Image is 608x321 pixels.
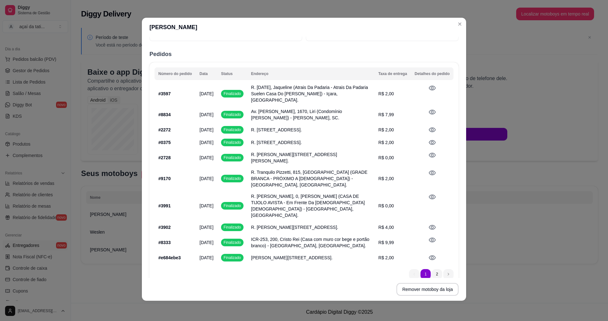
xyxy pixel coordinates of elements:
[251,140,302,145] span: R. [STREET_ADDRESS].
[199,139,213,146] p: [DATE]
[158,111,192,118] p: # 8834
[247,67,375,80] th: Endereço
[158,175,192,182] p: # 9170
[378,112,394,117] span: R$ 7,99
[251,127,302,132] span: R. [STREET_ADDRESS].
[251,255,333,260] span: [PERSON_NAME][STREET_ADDRESS].
[158,224,192,230] p: # 3902
[396,283,459,296] button: Remover motoboy da loja
[378,91,394,96] span: R$ 2,00
[158,139,192,146] p: # 0375
[251,85,368,103] span: R. [DATE], Jaqueline (Atrais Da Padaria - Atrais Da Padaria Suelen Casa Do [PERSON_NAME]) - Içara...
[378,240,394,245] span: R$ 9,99
[196,67,217,80] th: Data
[222,240,242,245] span: Finalizado
[222,91,242,96] span: Finalizado
[222,127,242,132] span: Finalizado
[251,237,370,248] span: ICR-253, 200, Cristo Rei (Casa com muro cor bege e portão branco) - [GEOGRAPHIC_DATA], [GEOGRAPHI...
[222,203,242,208] span: Finalizado
[375,67,411,80] th: Taxa de entrega
[455,19,465,29] button: Close
[443,269,453,279] li: next page button
[251,225,338,230] span: R. [PERSON_NAME][STREET_ADDRESS].
[222,176,242,181] span: Finalizado
[199,127,213,133] p: [DATE]
[406,266,457,282] nav: pagination navigation
[158,255,192,261] p: # e684ebe3
[158,154,192,161] p: # 2728
[222,112,242,117] span: Finalizado
[142,18,466,37] header: [PERSON_NAME]
[199,91,213,97] p: [DATE]
[199,154,213,161] p: [DATE]
[251,194,365,218] span: R. [PERSON_NAME], 0, [PERSON_NAME] (CASA DE TIJOLO AVISTA - Em Frente Da [DEMOGRAPHIC_DATA] [DEMO...
[378,127,394,132] span: R$ 2,00
[378,203,394,208] span: R$ 0,00
[158,239,192,246] p: # 8333
[199,224,213,230] p: [DATE]
[199,203,213,209] p: [DATE]
[378,225,394,230] span: R$ 4,00
[149,50,459,59] h2: Pedidos
[378,176,394,181] span: R$ 2,00
[432,269,442,279] li: pagination item 2
[199,239,213,246] p: [DATE]
[158,91,192,97] p: # 3597
[222,225,242,230] span: Finalizado
[411,67,453,80] th: Detalhes do pedido
[199,111,213,118] p: [DATE]
[222,155,242,160] span: Finalizado
[251,170,367,187] span: R. Tranquilo Pizzetti, 815, [GEOGRAPHIC_DATA] (GRADE BRANCA - PRÓXIMO A [DEMOGRAPHIC_DATA]) - [GE...
[222,140,242,145] span: Finalizado
[199,255,213,261] p: [DATE]
[251,109,342,120] span: Av. [PERSON_NAME], 1670, Liri (Condomínio [PERSON_NAME]) - [PERSON_NAME], SC.
[158,127,192,133] p: # 2272
[199,175,213,182] p: [DATE]
[421,269,431,279] li: pagination item 1 active
[222,255,242,260] span: Finalizado
[378,155,394,160] span: R$ 0,00
[378,255,394,260] span: R$ 2,00
[217,67,247,80] th: Status
[378,140,394,145] span: R$ 2,00
[155,67,196,80] th: Número do pedido
[158,203,192,209] p: # 3991
[251,152,337,163] span: R. [PERSON_NAME][STREET_ADDRESS][PERSON_NAME].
